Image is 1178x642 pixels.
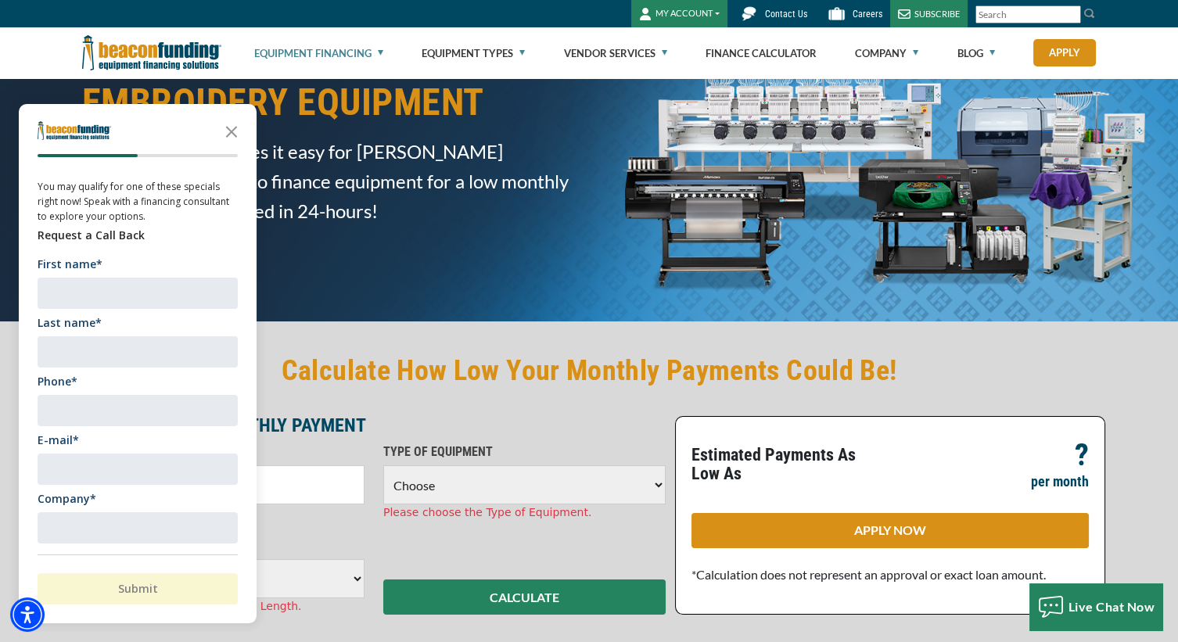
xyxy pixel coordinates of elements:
[10,597,45,632] div: Accessibility Menu
[82,34,580,125] h1: EASILY AFFORD COMMERCIAL
[38,315,238,330] label: Last name*
[38,227,238,244] div: Request a Call Back
[383,504,666,521] div: Please choose the Type of Equipment.
[1075,446,1089,464] p: ?
[1029,583,1163,630] button: Live Chat Now
[1033,39,1096,66] a: Apply
[853,9,882,20] span: Careers
[38,179,238,224] div: You may qualify for one of these specials right now! Speak with a financing consultant to explore...
[706,28,817,78] a: Finance Calculator
[957,28,995,78] a: Blog
[38,512,238,543] input: Company This field is required
[422,28,525,78] a: Equipment Types
[38,573,238,604] button: Submit
[1031,472,1089,491] p: per month
[975,5,1081,23] input: Search
[383,443,666,461] p: TYPE OF EQUIPMENT
[38,432,238,447] label: E-mail*
[38,278,238,309] input: First name This field is required
[38,395,238,426] input: Phone This field is required
[691,567,1046,582] span: *Calculation does not represent an approval or exact loan amount.
[38,454,238,485] input: E-mail This field is required
[691,446,881,483] p: Estimated Payments As Low As
[82,353,1096,389] h2: Calculate How Low Your Monthly Payments Could Be!
[254,28,383,78] a: Equipment Financing
[82,416,666,435] p: ESTIMATE YOUR MONTHLY PAYMENT
[82,137,580,226] span: Beacon Funding makes it easy for [PERSON_NAME] Solutions customers to finance equipment for a low...
[82,27,221,78] img: Beacon Funding Corporation logo
[383,579,666,615] button: CALCULATE
[855,28,918,78] a: Company
[765,9,807,20] span: Contact Us
[82,80,580,125] span: EMBROIDERY EQUIPMENT
[38,336,238,368] input: Last name This field is required
[38,121,111,140] img: Company logo
[1083,7,1096,20] img: Search
[38,374,238,389] label: Phone*
[691,513,1089,548] a: APPLY NOW
[19,104,257,623] div: Survey
[38,491,238,506] label: Company*
[564,28,667,78] a: Vendor Services
[216,115,247,146] button: Close the survey
[38,256,238,271] label: First name*
[1068,599,1155,614] span: Live Chat Now
[1065,9,1077,21] a: Clear search text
